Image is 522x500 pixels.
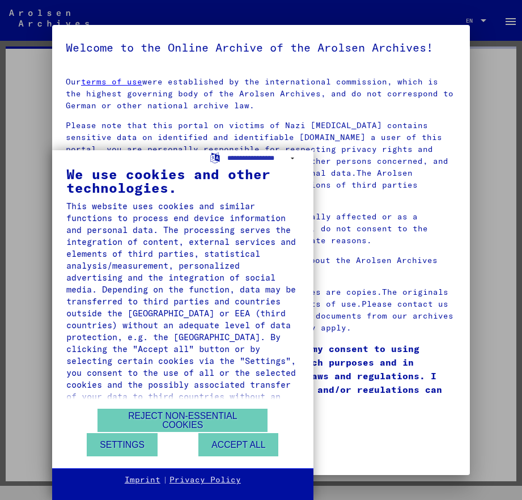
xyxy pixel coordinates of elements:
[169,474,241,486] a: Privacy Policy
[66,200,299,414] div: This website uses cookies and similar functions to process end device information and personal da...
[125,474,160,486] a: Imprint
[87,433,158,456] button: Settings
[66,167,299,194] div: We use cookies and other technologies.
[198,433,278,456] button: Accept all
[97,409,268,432] button: Reject non-essential cookies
